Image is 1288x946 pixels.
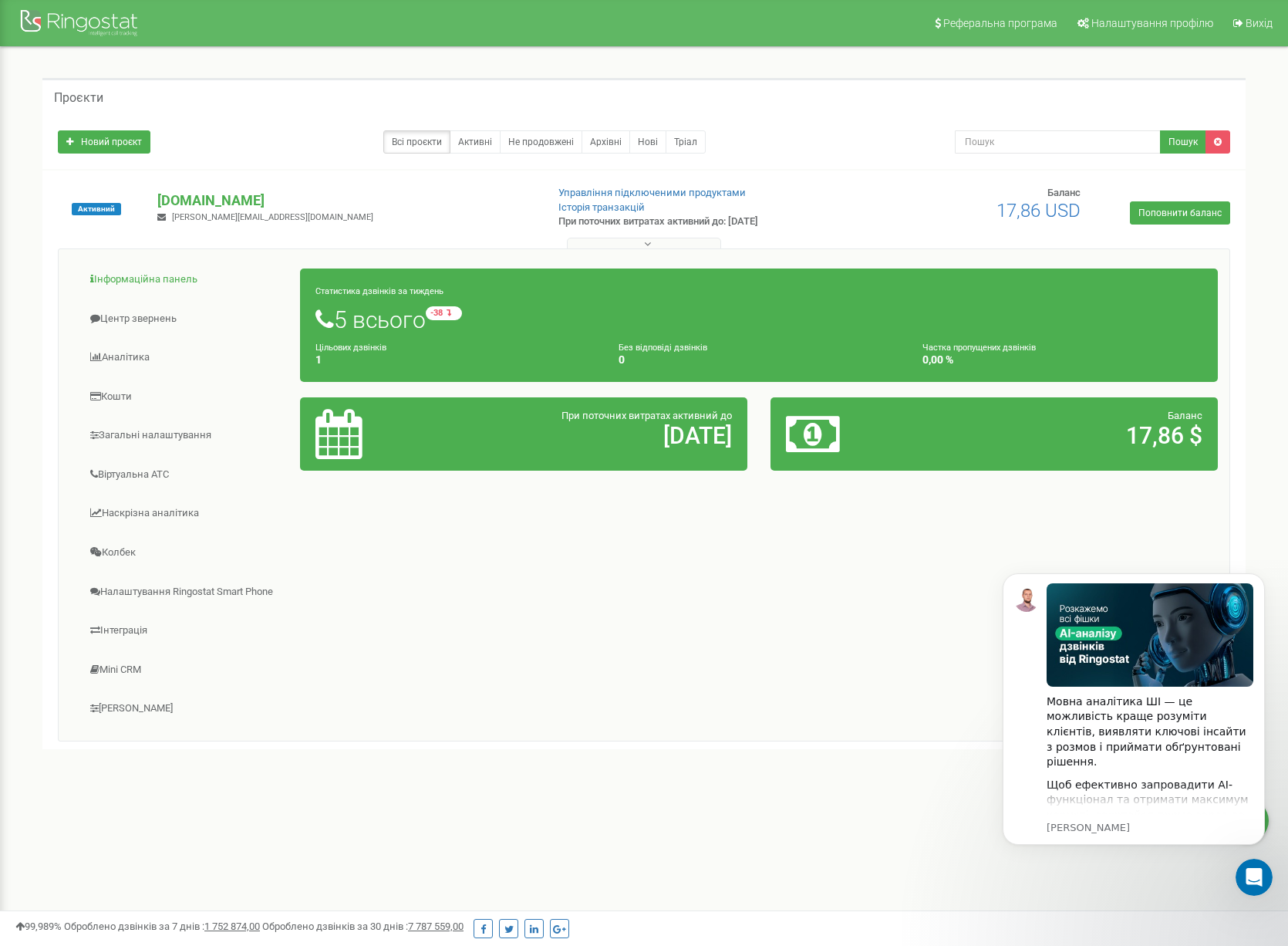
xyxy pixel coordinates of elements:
[315,286,443,296] small: Статистика дзвінків за тиждень
[943,17,1057,29] span: Реферальна програма
[1168,410,1202,421] span: Баланс
[315,343,386,353] small: Цільових дзвінків
[500,130,582,154] a: Не продовжені
[315,306,1202,333] h1: 5 всього
[558,215,835,229] p: При поточних витратах активний до: [DATE]
[70,651,301,689] a: Mini CRM
[462,423,732,448] h2: [DATE]
[64,921,260,932] span: Оброблено дзвінків за 7 днів :
[582,130,630,154] a: Архівні
[15,921,62,932] span: 99,989%
[70,690,301,728] a: [PERSON_NAME]
[70,456,301,494] a: Віртуальна АТС
[561,410,732,421] span: При поточних витратах активний до
[70,573,301,611] a: Налаштування Ringostat Smart Phone
[922,343,1036,353] small: Частка пропущених дзвінків
[619,354,899,366] h4: 0
[450,130,501,154] a: Активні
[54,91,103,105] h5: Проєкти
[383,130,450,154] a: Всі проєкти
[1091,17,1213,29] span: Налаштування профілю
[1236,859,1273,896] iframe: Intercom live chat
[70,261,301,299] a: Інформаційна панель
[70,300,301,338] a: Центр звернень
[629,130,666,154] a: Нові
[70,339,301,377] a: Аналiтика
[558,201,645,213] a: Історія транзакцій
[979,550,1288,904] iframe: Intercom notifications повідомлення
[996,200,1081,221] span: 17,86 USD
[666,130,706,154] a: Тріал
[1047,187,1081,198] span: Баланс
[157,191,533,211] p: [DOMAIN_NAME]
[408,921,464,932] u: 7 787 559,00
[72,203,121,215] span: Активний
[172,212,373,222] span: [PERSON_NAME][EMAIL_ADDRESS][DOMAIN_NAME]
[558,187,746,198] a: Управління підключеними продуктами
[932,423,1202,448] h2: 17,86 $
[204,921,260,932] u: 1 752 874,00
[955,130,1162,154] input: Пошук
[58,130,150,154] a: Новий проєкт
[262,921,464,932] span: Оброблено дзвінків за 30 днів :
[70,495,301,532] a: Наскрізна аналітика
[922,354,1202,366] h4: 0,00 %
[70,534,301,572] a: Колбек
[1130,201,1230,225] a: Поповнити баланс
[619,343,707,353] small: Без відповіді дзвінків
[1160,130,1206,154] button: Пошук
[70,378,301,416] a: Кошти
[70,417,301,454] a: Загальні налаштування
[70,612,301,650] a: Інтеграція
[315,354,595,366] h4: 1
[426,306,462,320] small: -38
[1246,17,1273,29] span: Вихід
